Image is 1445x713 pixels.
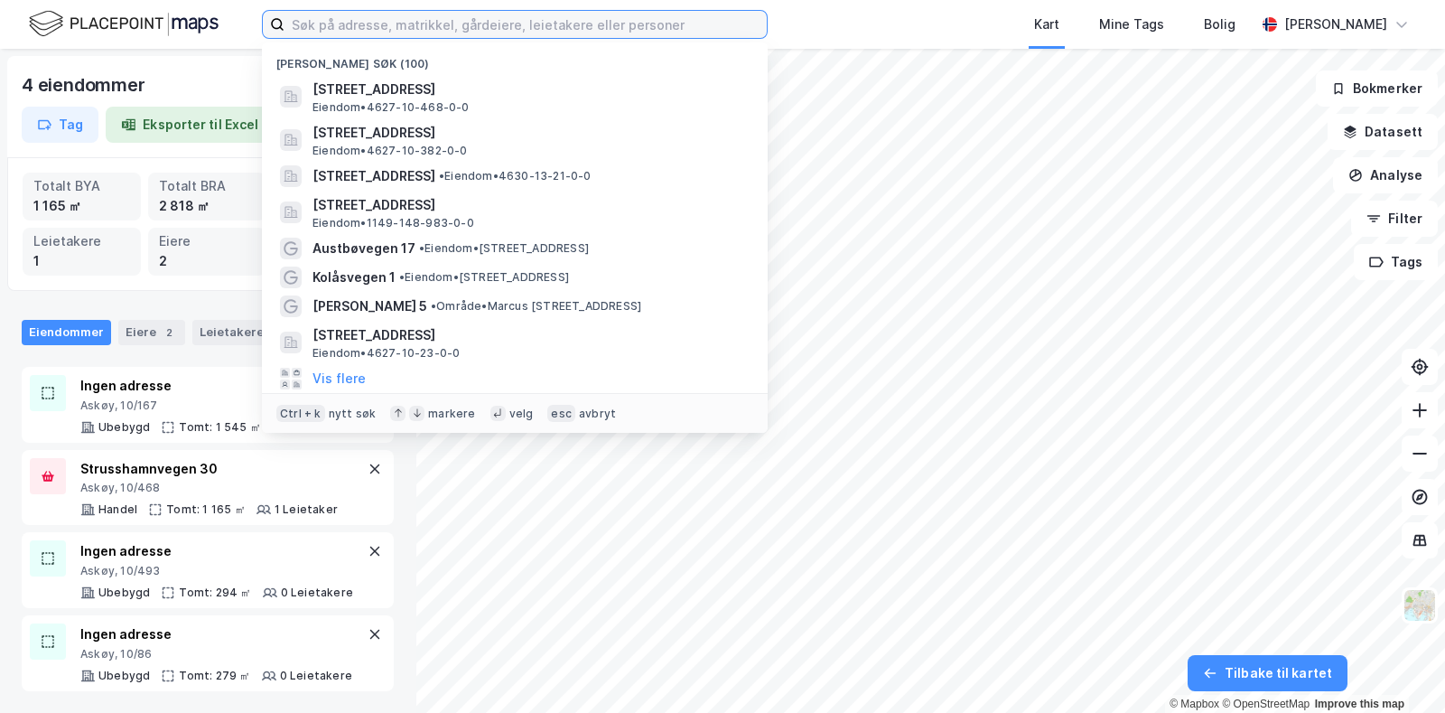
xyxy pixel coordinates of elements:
[312,238,415,259] span: Austbøvegen 17
[33,196,130,216] div: 1 165 ㎡
[1204,14,1235,35] div: Bolig
[80,647,352,661] div: Askøy, 10/86
[431,299,641,314] span: Område • Marcus [STREET_ADDRESS]
[1034,14,1059,35] div: Kart
[419,241,589,256] span: Eiendom • [STREET_ADDRESS]
[1403,588,1437,623] img: Z
[179,669,250,683] div: Tomt: 279 ㎡
[312,368,366,389] button: Vis flere
[1170,698,1219,710] a: Mapbox
[98,669,150,683] div: Ubebygd
[312,144,468,158] span: Eiendom • 4627-10-382-0-0
[29,8,219,40] img: logo.f888ab2527a4732fd821a326f86c7f29.svg
[1284,14,1387,35] div: [PERSON_NAME]
[159,251,256,271] div: 2
[33,251,130,271] div: 1
[284,11,767,38] input: Søk på adresse, matrikkel, gårdeiere, leietakere eller personer
[428,407,475,421] div: markere
[159,231,256,251] div: Eiere
[1354,244,1438,280] button: Tags
[1333,157,1438,193] button: Analyse
[106,107,274,143] button: Eksporter til Excel
[22,107,98,143] button: Tag
[276,405,325,423] div: Ctrl + k
[419,241,424,255] span: •
[262,42,768,75] div: [PERSON_NAME] søk (100)
[1355,626,1445,713] div: Kontrollprogram for chat
[1355,626,1445,713] iframe: Chat Widget
[80,564,353,578] div: Askøy, 10/493
[80,540,353,562] div: Ingen adresse
[275,502,338,517] div: 1 Leietaker
[439,169,444,183] span: •
[312,216,474,230] span: Eiendom • 1149-148-983-0-0
[166,502,246,517] div: Tomt: 1 165 ㎡
[579,407,616,421] div: avbryt
[312,194,746,216] span: [STREET_ADDRESS]
[80,624,352,645] div: Ingen adresse
[80,375,362,397] div: Ingen adresse
[1328,114,1438,150] button: Datasett
[431,299,436,313] span: •
[159,196,256,216] div: 2 818 ㎡
[312,267,396,288] span: Kolåsvegen 1
[98,586,150,600] div: Ubebygd
[22,320,111,345] div: Eiendommer
[312,324,746,346] span: [STREET_ADDRESS]
[160,324,178,342] div: 2
[33,176,130,196] div: Totalt BYA
[159,176,256,196] div: Totalt BRA
[80,458,338,480] div: Strusshamnvegen 30
[1316,70,1438,107] button: Bokmerker
[312,122,746,144] span: [STREET_ADDRESS]
[1222,698,1310,710] a: OpenStreetMap
[179,586,251,600] div: Tomt: 294 ㎡
[179,420,261,435] div: Tomt: 1 545 ㎡
[1351,201,1438,237] button: Filter
[312,79,746,100] span: [STREET_ADDRESS]
[80,399,362,413] div: Askøy, 10/167
[399,270,405,284] span: •
[33,231,130,251] div: Leietakere
[118,320,185,345] div: Eiere
[312,165,435,187] span: [STREET_ADDRESS]
[509,407,534,421] div: velg
[312,346,460,361] span: Eiendom • 4627-10-23-0-0
[329,407,377,421] div: nytt søk
[439,169,592,183] span: Eiendom • 4630-13-21-0-0
[192,320,293,345] div: Leietakere
[312,296,427,317] span: [PERSON_NAME] 5
[399,270,569,285] span: Eiendom • [STREET_ADDRESS]
[1099,14,1164,35] div: Mine Tags
[280,669,352,683] div: 0 Leietakere
[22,70,149,99] div: 4 eiendommer
[547,405,575,423] div: esc
[1188,655,1347,691] button: Tilbake til kartet
[98,502,137,517] div: Handel
[312,100,470,115] span: Eiendom • 4627-10-468-0-0
[98,420,150,435] div: Ubebygd
[1315,698,1404,710] a: Improve this map
[80,481,338,495] div: Askøy, 10/468
[281,586,353,600] div: 0 Leietakere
